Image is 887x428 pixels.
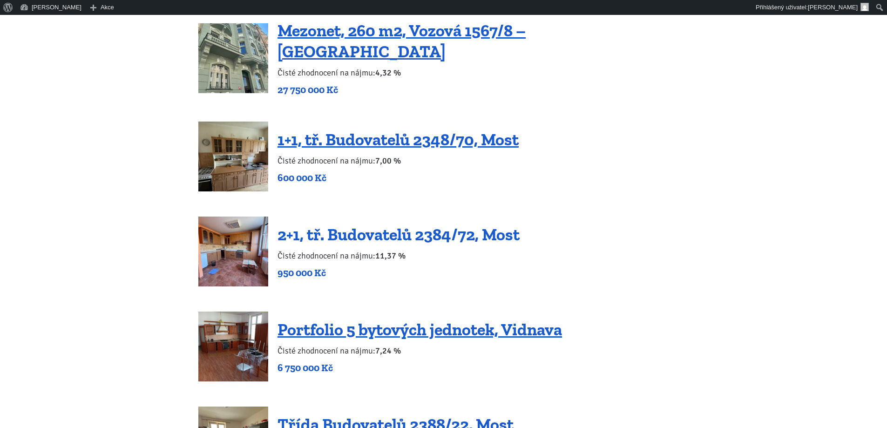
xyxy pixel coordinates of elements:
[375,251,406,261] b: 11,37 %
[278,224,520,245] a: 2+1, tř. Budovatelů 2384/72, Most
[278,319,562,340] a: Portfolio 5 bytových jednotek, Vidnava
[278,20,526,61] a: Mezonet, 260 m2, Vozová 1567/8 – [GEOGRAPHIC_DATA]
[375,156,401,166] b: 7,00 %
[375,68,401,78] b: 4,32 %
[278,154,519,167] p: Čisté zhodnocení na nájmu:
[278,66,689,79] p: Čisté zhodnocení na nájmu:
[278,361,562,374] p: 6 750 000 Kč
[278,83,689,96] p: 27 750 000 Kč
[278,249,520,262] p: Čisté zhodnocení na nájmu:
[278,129,519,149] a: 1+1, tř. Budovatelů 2348/70, Most
[278,171,519,184] p: 600 000 Kč
[278,266,520,279] p: 950 000 Kč
[375,346,401,356] b: 7,24 %
[808,4,858,11] span: [PERSON_NAME]
[278,344,562,357] p: Čisté zhodnocení na nájmu:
